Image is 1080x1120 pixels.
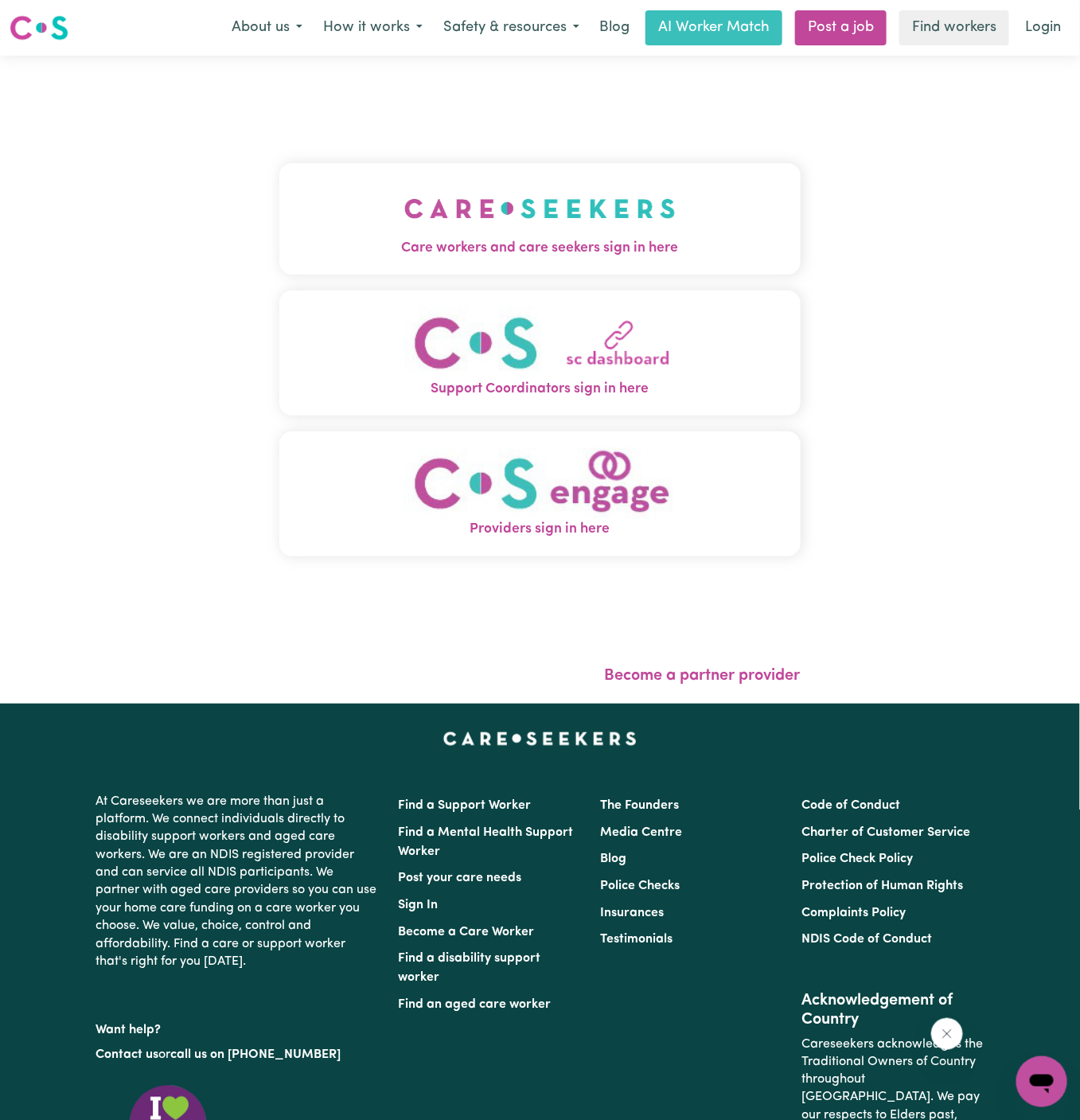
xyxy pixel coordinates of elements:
[10,11,96,24] span: Need any help?
[801,853,913,865] a: Police Check Policy
[96,1015,380,1039] p: Want help?
[1016,10,1070,45] a: Login
[590,10,639,45] a: Blog
[279,519,801,540] span: Providers sign in here
[600,907,664,919] a: Insurances
[801,880,963,892] a: Protection of Human Rights
[899,10,1009,45] a: Find workers
[279,379,801,400] span: Support Coordinators sign in here
[600,933,673,946] a: Testimonials
[10,14,68,42] img: Careseekers logo
[801,799,900,812] a: Code of Conduct
[931,1018,963,1050] iframe: Close message
[96,786,380,978] p: At Careseekers we are more than just a platform. We connect individuals directly to disability su...
[443,732,637,745] a: Careseekers home page
[399,952,541,984] a: Find a disability support worker
[399,899,439,911] a: Sign In
[801,991,984,1029] h2: Acknowledgement of Country
[96,1048,159,1061] a: Contact us
[399,799,532,812] a: Find a Support Worker
[171,1048,341,1061] a: call us on [PHONE_NUMBER]
[96,1040,380,1070] p: or
[279,431,801,556] button: Providers sign in here
[600,853,626,865] a: Blog
[279,291,801,416] button: Support Coordinators sign in here
[399,926,535,939] a: Become a Care Worker
[795,10,887,45] a: Post a job
[1016,1056,1067,1107] iframe: Button to launch messaging window
[279,238,801,259] span: Care workers and care seekers sign in here
[221,11,313,45] button: About us
[399,826,574,858] a: Find a Mental Health Support Worker
[605,668,801,684] a: Become a partner provider
[433,11,590,45] button: Safety & resources
[399,872,522,884] a: Post your care needs
[600,826,682,839] a: Media Centre
[313,11,433,45] button: How it works
[10,10,68,46] a: Careseekers logo
[801,907,906,919] a: Complaints Policy
[645,10,782,45] a: AI Worker Match
[600,880,680,892] a: Police Checks
[279,163,801,275] button: Care workers and care seekers sign in here
[801,933,932,946] a: NDIS Code of Conduct
[399,998,552,1011] a: Find an aged care worker
[801,826,970,839] a: Charter of Customer Service
[600,799,679,812] a: The Founders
